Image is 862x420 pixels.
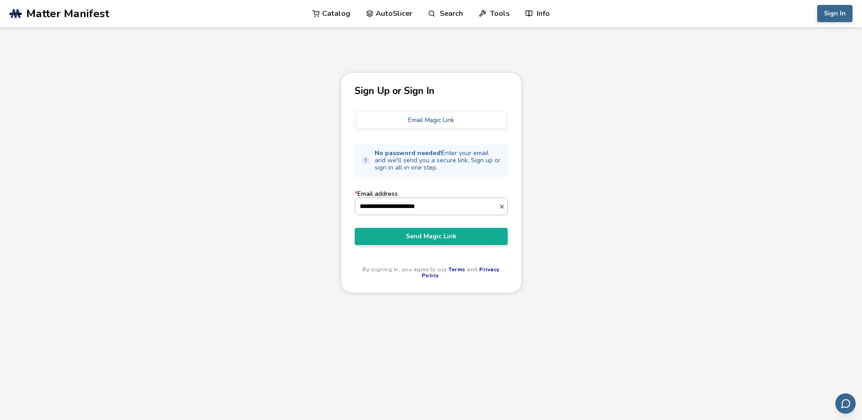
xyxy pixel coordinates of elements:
span: Send Magic Link [362,233,501,240]
button: Send Magic Link [355,228,508,245]
strong: No password needed! [375,149,442,157]
button: Email Magic Link [357,112,506,128]
p: Sign Up or Sign In [355,86,508,96]
a: Terms [448,266,466,273]
a: Privacy Policy [422,266,500,279]
button: Sign In [817,5,852,22]
button: *Email address [499,203,507,210]
label: Email address [355,190,508,215]
span: Matter Manifest [26,7,109,20]
button: Send feedback via email [835,393,856,414]
input: *Email address [355,198,499,214]
span: Enter your email and we'll send you a secure link. Sign up or sign in all in one step. [375,150,501,171]
p: By signing in, you agree to our and . [355,267,508,279]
